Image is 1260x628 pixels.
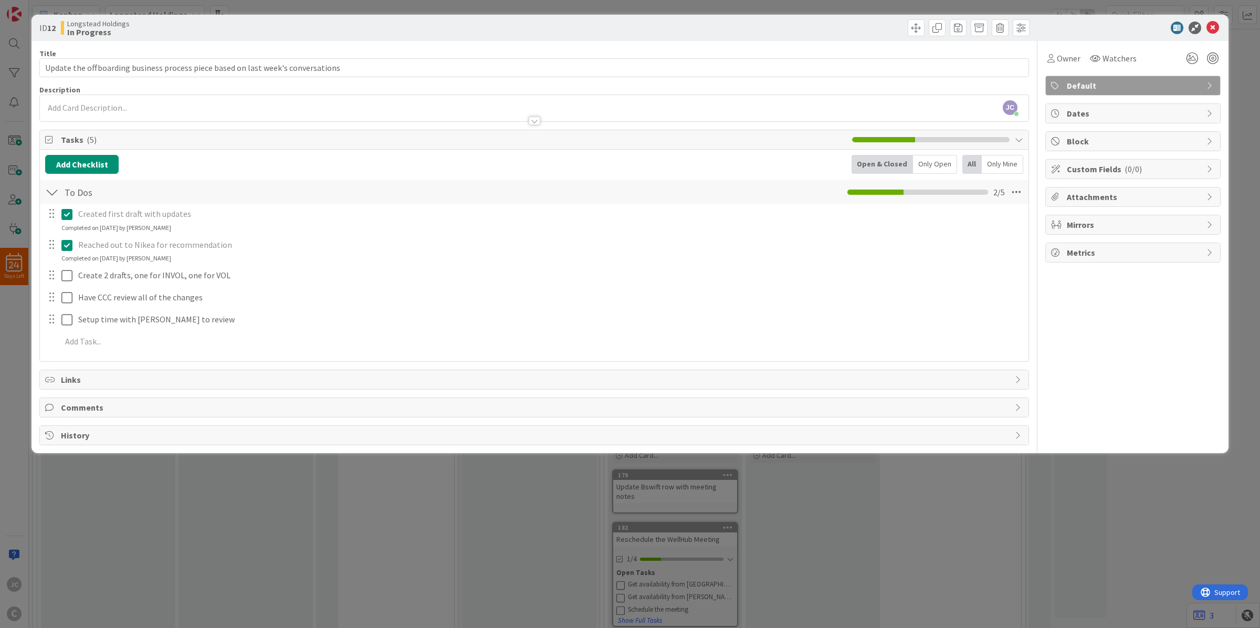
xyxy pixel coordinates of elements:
[1067,163,1201,175] span: Custom Fields
[78,239,1021,251] p: Reached out to Nikea for recommendation
[1067,246,1201,259] span: Metrics
[61,373,1010,386] span: Links
[67,19,130,28] span: Longstead Holdings
[1067,135,1201,148] span: Block
[78,291,1021,303] p: Have CCC review all of the changes
[993,186,1005,198] span: 2 / 5
[982,155,1023,174] div: Only Mine
[39,58,1029,77] input: type card name here...
[1067,107,1201,120] span: Dates
[61,401,1010,414] span: Comments
[39,22,56,34] span: ID
[1067,218,1201,231] span: Mirrors
[1102,52,1137,65] span: Watchers
[913,155,957,174] div: Only Open
[962,155,982,174] div: All
[61,429,1010,442] span: History
[1067,191,1201,203] span: Attachments
[39,85,80,95] span: Description
[45,155,119,174] button: Add Checklist
[61,254,171,263] div: Completed on [DATE] by [PERSON_NAME]
[1125,164,1142,174] span: ( 0/0 )
[87,134,97,145] span: ( 5 )
[39,49,56,58] label: Title
[61,133,847,146] span: Tasks
[78,313,1021,326] p: Setup time with [PERSON_NAME] to review
[1003,100,1017,115] span: JC
[1057,52,1080,65] span: Owner
[22,2,48,14] span: Support
[61,223,171,233] div: Completed on [DATE] by [PERSON_NAME]
[47,23,56,33] b: 12
[1067,79,1201,92] span: Default
[67,28,130,36] b: In Progress
[78,269,1021,281] p: Create 2 drafts, one for INVOL, one for VOL
[61,183,297,202] input: Add Checklist...
[852,155,913,174] div: Open & Closed
[78,208,1021,220] p: Created first draft with updates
